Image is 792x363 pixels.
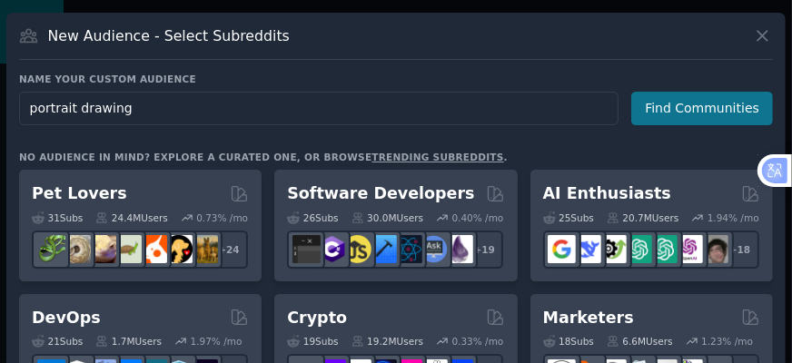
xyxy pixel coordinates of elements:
div: 0.73 % /mo [196,211,248,224]
div: 30.0M Users [351,211,423,224]
img: herpetology [37,235,65,263]
img: turtle [114,235,142,263]
div: 20.7M Users [607,211,678,224]
img: chatgpt_prompts_ [649,235,678,263]
div: 0.33 % /mo [452,335,504,348]
div: 1.97 % /mo [191,335,243,348]
h3: New Audience - Select Subreddits [48,26,290,45]
h2: Marketers [543,307,634,329]
div: + 24 [210,231,248,269]
img: csharp [318,235,346,263]
img: GoogleGeminiAI [548,235,576,263]
div: 25 Sub s [543,211,594,224]
img: ArtificalIntelligence [700,235,728,263]
div: 18 Sub s [543,335,594,348]
img: leopardgeckos [88,235,116,263]
img: cockatiel [139,235,167,263]
img: reactnative [394,235,422,263]
a: trending subreddits [371,152,503,162]
div: + 19 [465,231,503,269]
img: iOSProgramming [369,235,397,263]
div: No audience in mind? Explore a curated one, or browse . [19,151,508,163]
div: 21 Sub s [32,335,83,348]
img: OpenAIDev [675,235,703,263]
div: 1.23 % /mo [701,335,753,348]
button: Find Communities [631,92,773,125]
div: 19 Sub s [287,335,338,348]
div: 1.94 % /mo [708,211,759,224]
img: AItoolsCatalog [599,235,627,263]
h2: Software Developers [287,182,474,205]
div: + 18 [721,231,759,269]
div: 6.6M Users [607,335,673,348]
h3: Name your custom audience [19,73,773,85]
h2: DevOps [32,307,101,329]
img: chatgpt_promptDesign [624,235,652,263]
div: 1.7M Users [95,335,162,348]
img: software [292,235,321,263]
div: 31 Sub s [32,211,83,224]
img: elixir [445,235,473,263]
div: 24.4M Users [95,211,167,224]
h2: Crypto [287,307,347,329]
img: DeepSeek [573,235,601,263]
img: ballpython [63,235,91,263]
h2: Pet Lovers [32,182,127,205]
div: 26 Sub s [287,211,338,224]
div: 19.2M Users [351,335,423,348]
img: learnjavascript [343,235,371,263]
img: AskComputerScience [420,235,448,263]
input: Pick a short name, like "Digital Marketers" or "Movie-Goers" [19,92,619,125]
img: PetAdvice [164,235,193,263]
img: dogbreed [190,235,218,263]
div: 0.40 % /mo [452,211,504,224]
h2: AI Enthusiasts [543,182,671,205]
